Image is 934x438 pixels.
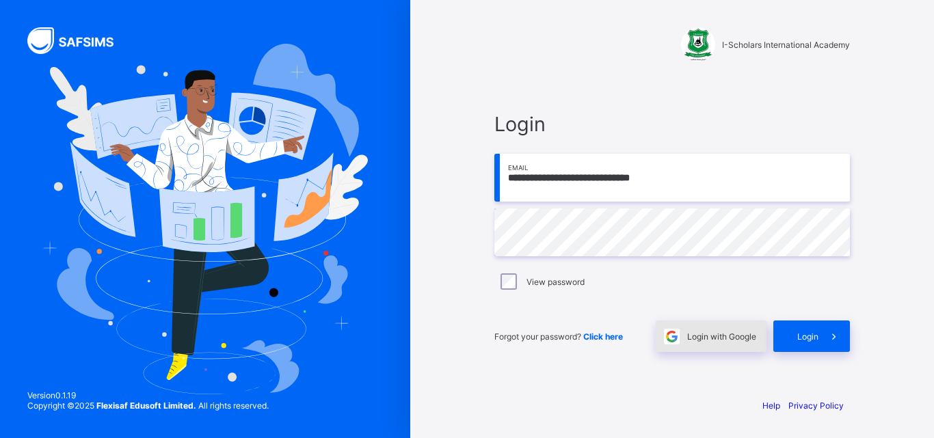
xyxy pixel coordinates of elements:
[27,400,269,411] span: Copyright © 2025 All rights reserved.
[583,331,623,342] a: Click here
[526,277,585,287] label: View password
[96,400,196,411] strong: Flexisaf Edusoft Limited.
[797,331,818,342] span: Login
[687,331,756,342] span: Login with Google
[494,331,623,342] span: Forgot your password?
[788,400,844,411] a: Privacy Policy
[664,329,680,344] img: google.396cfc9801f0270233282035f929180a.svg
[494,112,850,136] span: Login
[27,390,269,400] span: Version 0.1.19
[27,27,130,54] img: SAFSIMS Logo
[42,44,368,394] img: Hero Image
[722,40,850,50] span: I-Scholars International Academy
[762,400,780,411] a: Help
